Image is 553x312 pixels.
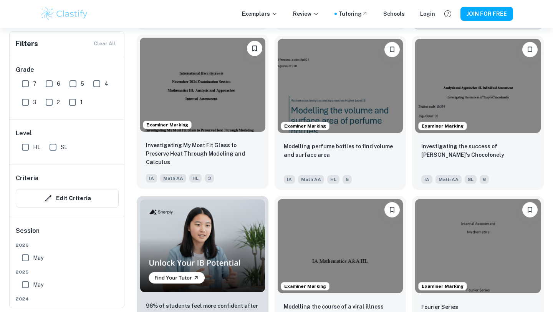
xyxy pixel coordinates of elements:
span: Examiner Marking [419,283,467,290]
img: Clastify logo [40,6,89,22]
span: IA [284,175,295,184]
p: Investigating My Most Fit Glass to Preserve Heat Through Modeling and Calculus [146,141,259,166]
span: IA [146,174,157,183]
a: Schools [383,10,405,18]
button: Edit Criteria [16,189,119,207]
span: 2025 [16,269,119,275]
button: Help and Feedback [441,7,454,20]
span: HL [189,174,202,183]
a: Examiner MarkingPlease log in to bookmark exemplarsInvestigating the success of Tony's Chocolonel... [412,36,544,190]
p: Modelling perfume bottles to find volume and surface area [284,142,397,159]
span: May [33,280,43,289]
span: IA [421,175,432,184]
a: Examiner MarkingPlease log in to bookmark exemplarsInvestigating My Most Fit Glass to Preserve He... [137,36,268,190]
span: 6 [480,175,489,184]
span: SL [465,175,477,184]
img: Math AA IA example thumbnail: Modelling the course of a viral illness [278,199,403,293]
button: JOIN FOR FREE [460,7,513,21]
span: Examiner Marking [419,123,467,129]
span: 2 [57,98,60,106]
h6: Level [16,129,119,138]
img: Math AA IA example thumbnail: Investigating My Most Fit Glass to Prese [140,38,265,132]
span: Math AA [435,175,462,184]
span: HL [33,143,40,151]
span: Examiner Marking [281,123,329,129]
span: 2024 [16,295,119,302]
p: Exemplars [242,10,278,18]
h6: Grade [16,65,119,75]
a: Login [420,10,435,18]
a: Tutoring [338,10,368,18]
img: Math AA IA example thumbnail: Investigating the success of Tony's Choc [415,39,541,133]
p: Fourier Series [421,303,458,311]
span: 3 [205,174,214,183]
span: 2026 [16,242,119,249]
span: 7 [33,80,36,88]
span: Math AA [160,174,186,183]
button: Please log in to bookmark exemplars [384,202,400,217]
a: Examiner MarkingPlease log in to bookmark exemplarsModelling perfume bottles to find volume and s... [275,36,406,190]
button: Please log in to bookmark exemplars [247,41,262,56]
span: 3 [33,98,36,106]
img: Math AA IA example thumbnail: Modelling perfume bottles to find volume [278,39,403,133]
button: Please log in to bookmark exemplars [522,42,538,57]
h6: Session [16,226,119,242]
span: 1 [80,98,83,106]
span: 5 [343,175,352,184]
h6: Filters [16,38,38,49]
span: 5 [81,80,84,88]
span: HL [327,175,339,184]
span: Examiner Marking [281,283,329,290]
h6: Criteria [16,174,38,183]
span: 6 [57,80,60,88]
p: Review [293,10,319,18]
span: Math AA [298,175,324,184]
p: Investigating the success of Tony's Chocolonely [421,142,535,159]
img: Thumbnail [140,199,265,292]
span: 4 [104,80,108,88]
span: SL [61,143,67,151]
img: Math AA IA example thumbnail: Fourier Series [415,199,541,293]
button: Please log in to bookmark exemplars [384,42,400,57]
span: May [33,254,43,262]
span: Examiner Marking [143,121,191,128]
button: Please log in to bookmark exemplars [522,202,538,217]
